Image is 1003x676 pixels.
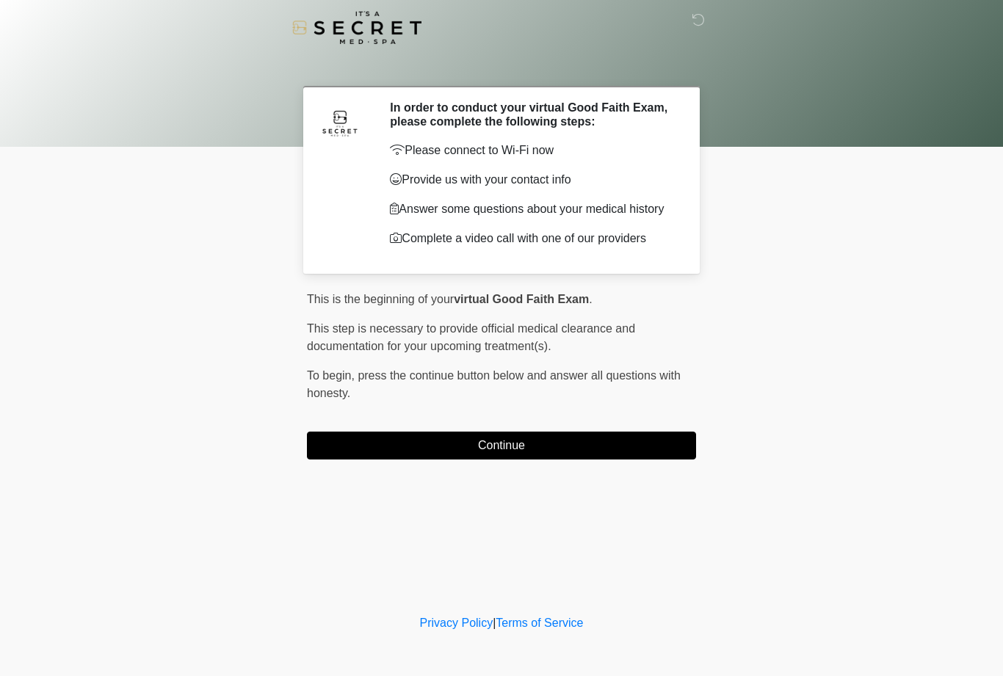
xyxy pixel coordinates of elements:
p: Answer some questions about your medical history [390,200,674,218]
h2: In order to conduct your virtual Good Faith Exam, please complete the following steps: [390,101,674,128]
a: Terms of Service [496,617,583,629]
h1: ‎ ‎ [296,53,707,80]
button: Continue [307,432,696,459]
p: Complete a video call with one of our providers [390,230,674,247]
p: Please connect to Wi-Fi now [390,142,674,159]
span: press the continue button below and answer all questions with honesty. [307,369,681,399]
strong: virtual Good Faith Exam [454,293,589,305]
img: It's A Secret Med Spa Logo [292,11,421,44]
span: . [589,293,592,305]
img: Agent Avatar [318,101,362,145]
a: Privacy Policy [420,617,493,629]
p: Provide us with your contact info [390,171,674,189]
a: | [493,617,496,629]
span: This step is necessary to provide official medical clearance and documentation for your upcoming ... [307,322,635,352]
span: This is the beginning of your [307,293,454,305]
span: To begin, [307,369,358,382]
